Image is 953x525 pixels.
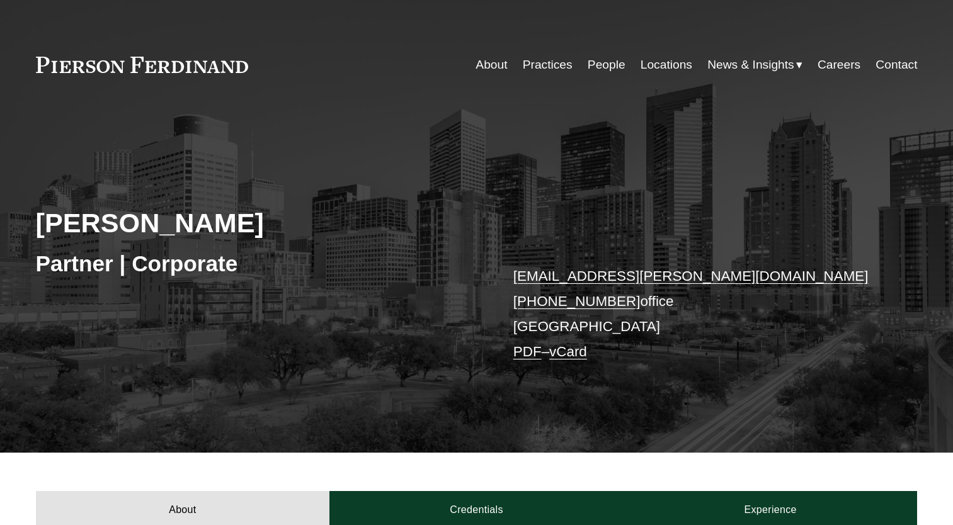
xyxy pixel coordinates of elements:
a: Practices [523,53,573,77]
a: PDF [513,344,542,359]
a: People [588,53,625,77]
p: office [GEOGRAPHIC_DATA] – [513,264,881,365]
a: [PHONE_NUMBER] [513,293,641,309]
span: News & Insights [707,54,794,76]
h3: Partner | Corporate [36,250,477,278]
a: Contact [876,53,917,77]
a: Careers [818,53,860,77]
h2: [PERSON_NAME] [36,206,477,239]
a: Locations [641,53,692,77]
a: folder dropdown [707,53,802,77]
a: About [476,53,507,77]
a: [EMAIL_ADDRESS][PERSON_NAME][DOMAIN_NAME] [513,268,869,284]
a: vCard [549,344,587,359]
